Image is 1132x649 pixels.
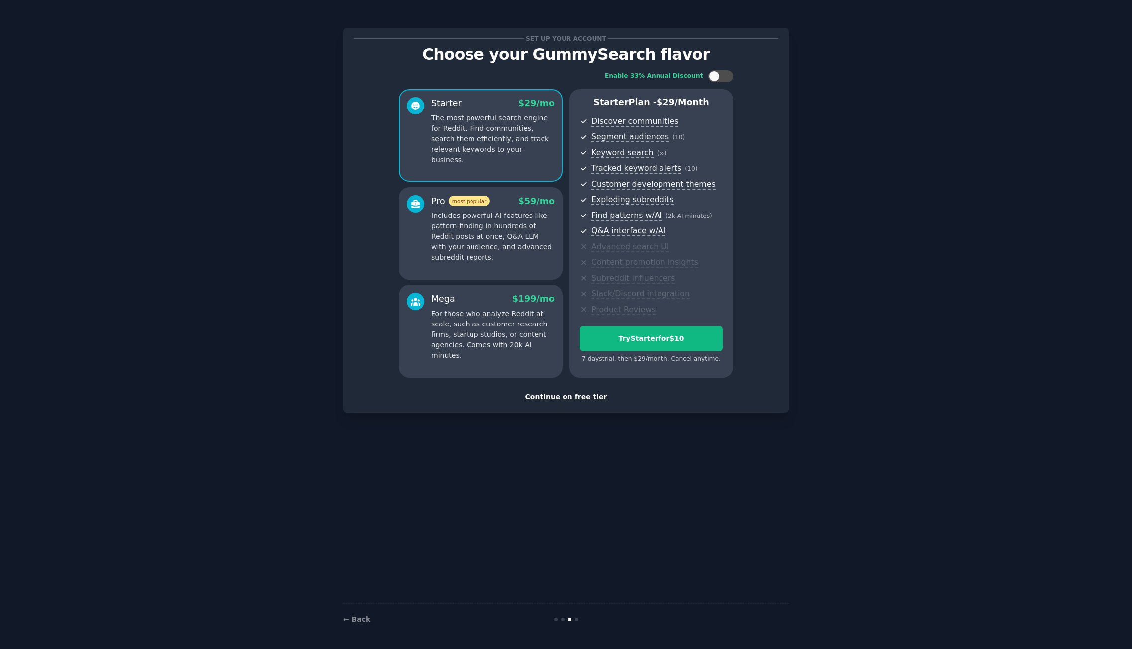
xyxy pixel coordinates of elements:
span: Segment audiences [591,132,669,142]
div: Mega [431,293,455,305]
div: Pro [431,195,490,208]
span: Discover communities [591,116,678,127]
span: Product Reviews [591,305,656,315]
span: Advanced search UI [591,242,669,252]
span: ( 10 ) [685,165,697,172]
span: Tracked keyword alerts [591,163,681,174]
span: $ 29 /mo [518,98,555,108]
span: ( 10 ) [672,134,685,141]
span: Slack/Discord integration [591,289,690,299]
span: Subreddit influencers [591,273,675,284]
span: Q&A interface w/AI [591,226,665,236]
p: Starter Plan - [580,96,723,108]
span: Content promotion insights [591,257,698,268]
div: Try Starter for $10 [580,333,722,344]
span: Customer development themes [591,179,716,190]
span: most popular [449,196,490,206]
div: Starter [431,97,462,109]
p: The most powerful search engine for Reddit. Find communities, search them efficiently, and track ... [431,113,555,165]
span: $ 59 /mo [518,196,555,206]
div: 7 days trial, then $ 29 /month . Cancel anytime. [580,355,723,364]
p: Includes powerful AI features like pattern-finding in hundreds of Reddit posts at once, Q&A LLM w... [431,211,555,263]
span: ( ∞ ) [657,150,667,157]
span: Exploding subreddits [591,195,673,205]
span: ( 2k AI minutes ) [665,213,712,219]
p: Choose your GummySearch flavor [354,46,778,63]
span: Set up your account [524,33,608,44]
span: Keyword search [591,148,654,158]
span: Find patterns w/AI [591,211,662,221]
div: Enable 33% Annual Discount [605,72,703,81]
button: TryStarterfor$10 [580,326,723,351]
div: Continue on free tier [354,392,778,402]
span: $ 199 /mo [512,294,555,304]
a: ← Back [343,615,370,623]
span: $ 29 /month [657,97,709,107]
p: For those who analyze Reddit at scale, such as customer research firms, startup studios, or conte... [431,309,555,361]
